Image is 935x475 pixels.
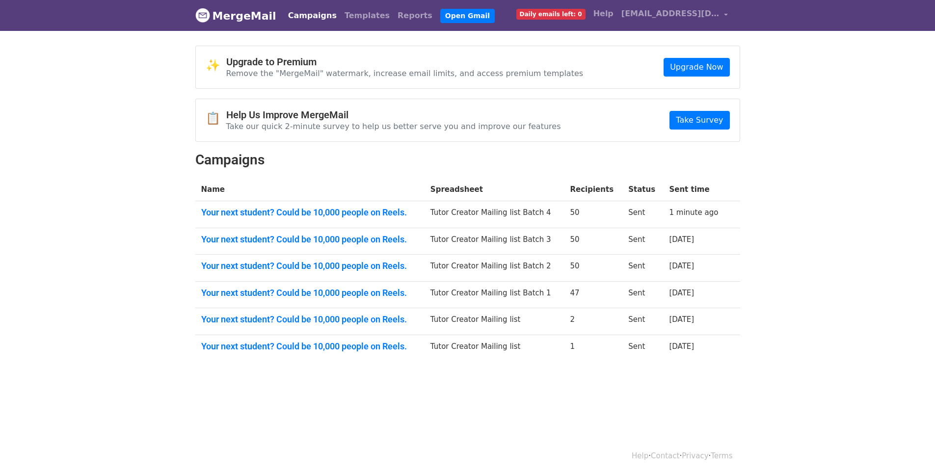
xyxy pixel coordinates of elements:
[564,178,622,201] th: Recipients
[425,308,564,335] td: Tutor Creator Mailing list
[195,152,740,168] h2: Campaigns
[226,109,561,121] h4: Help Us Improve MergeMail
[682,451,708,460] a: Privacy
[669,262,694,270] a: [DATE]
[617,4,732,27] a: [EMAIL_ADDRESS][DOMAIN_NAME]
[201,261,419,271] a: Your next student? Could be 10,000 people on Reels.
[425,228,564,255] td: Tutor Creator Mailing list Batch 3
[195,5,276,26] a: MergeMail
[564,201,622,228] td: 50
[195,8,210,23] img: MergeMail logo
[669,111,729,130] a: Take Survey
[201,234,419,245] a: Your next student? Could be 10,000 people on Reels.
[669,208,718,217] a: 1 minute ago
[564,335,622,362] td: 1
[516,9,586,20] span: Daily emails left: 0
[206,58,226,73] span: ✨
[195,178,425,201] th: Name
[632,451,648,460] a: Help
[622,178,663,201] th: Status
[622,335,663,362] td: Sent
[512,4,589,24] a: Daily emails left: 0
[425,201,564,228] td: Tutor Creator Mailing list Batch 4
[711,451,732,460] a: Terms
[425,281,564,308] td: Tutor Creator Mailing list Batch 1
[589,4,617,24] a: Help
[564,281,622,308] td: 47
[425,335,564,362] td: Tutor Creator Mailing list
[669,342,694,351] a: [DATE]
[394,6,436,26] a: Reports
[564,255,622,282] td: 50
[284,6,341,26] a: Campaigns
[622,255,663,282] td: Sent
[669,235,694,244] a: [DATE]
[440,9,495,23] a: Open Gmail
[226,56,584,68] h4: Upgrade to Premium
[664,58,729,77] a: Upgrade Now
[663,178,727,201] th: Sent time
[206,111,226,126] span: 📋
[425,255,564,282] td: Tutor Creator Mailing list Batch 2
[425,178,564,201] th: Spreadsheet
[201,341,419,352] a: Your next student? Could be 10,000 people on Reels.
[341,6,394,26] a: Templates
[651,451,679,460] a: Contact
[622,228,663,255] td: Sent
[201,207,419,218] a: Your next student? Could be 10,000 people on Reels.
[669,289,694,297] a: [DATE]
[564,228,622,255] td: 50
[622,201,663,228] td: Sent
[621,8,720,20] span: [EMAIL_ADDRESS][DOMAIN_NAME]
[622,308,663,335] td: Sent
[669,315,694,324] a: [DATE]
[201,314,419,325] a: Your next student? Could be 10,000 people on Reels.
[622,281,663,308] td: Sent
[226,121,561,132] p: Take our quick 2-minute survey to help us better serve you and improve our features
[564,308,622,335] td: 2
[226,68,584,79] p: Remove the "MergeMail" watermark, increase email limits, and access premium templates
[201,288,419,298] a: Your next student? Could be 10,000 people on Reels.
